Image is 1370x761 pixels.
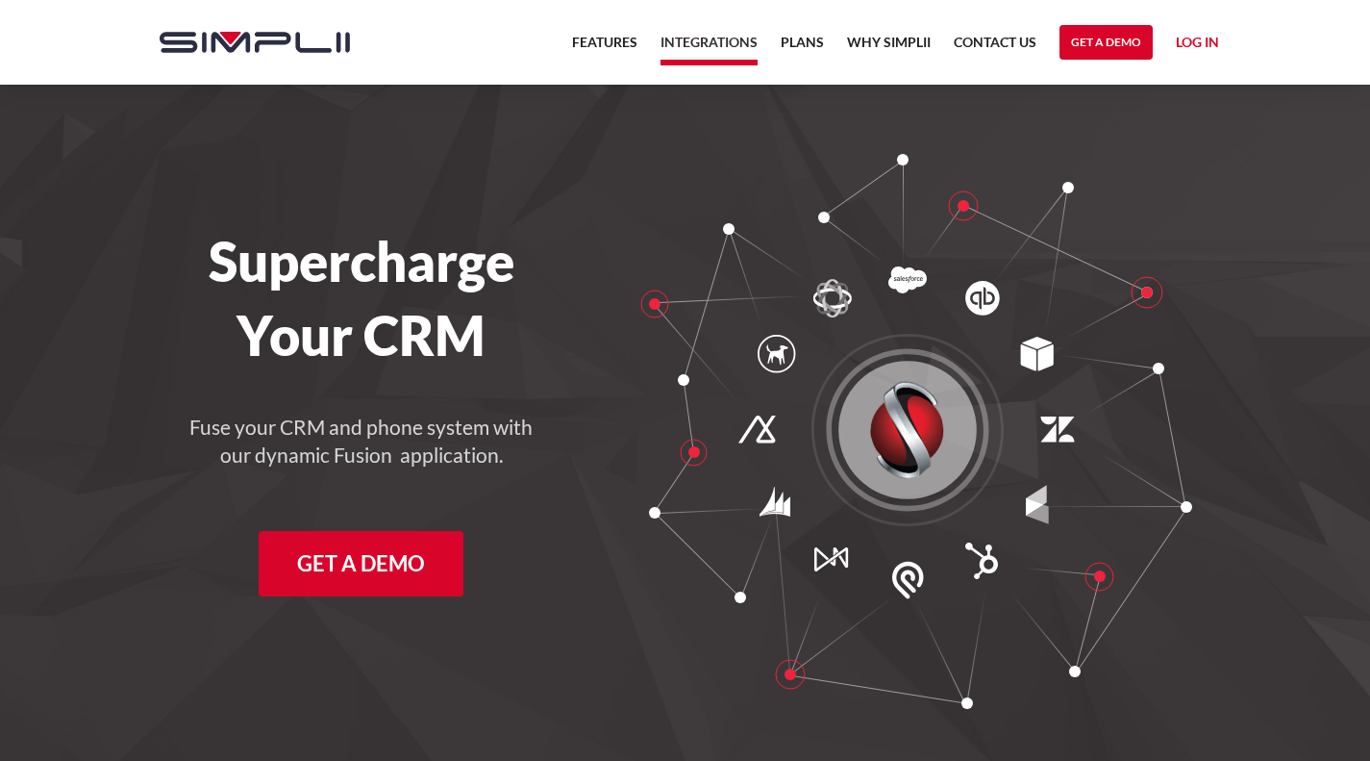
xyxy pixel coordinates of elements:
h1: Supercharge [140,229,584,293]
a: Why Simplii [847,31,931,65]
img: Simplii [160,32,350,53]
a: Contact US [954,31,1036,65]
a: Integrations [660,31,758,65]
a: Plans [781,31,824,65]
a: Get a Demo [259,531,463,596]
a: Get a Demo [1059,25,1153,60]
a: Log in [1176,31,1219,60]
h4: Fuse your CRM and phone system with our dynamic Fusion application. [188,414,535,469]
h1: Your CRM [140,303,584,368]
a: Features [572,31,637,65]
